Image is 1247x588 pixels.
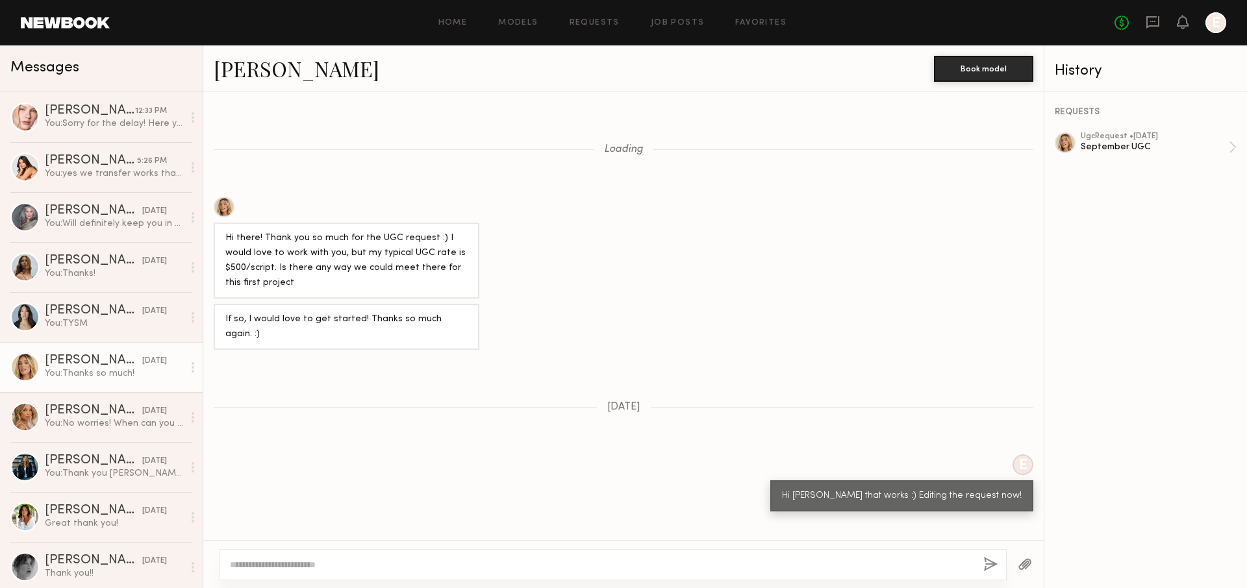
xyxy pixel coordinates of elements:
div: REQUESTS [1055,108,1237,117]
a: ugcRequest •[DATE]September UGC [1081,132,1237,162]
div: History [1055,64,1237,79]
button: Book model [934,56,1033,82]
div: Hi [PERSON_NAME] that works :) Editing the request now! [782,489,1022,504]
div: [PERSON_NAME] [45,104,135,117]
div: ugc Request • [DATE] [1081,132,1229,141]
div: [DATE] [142,505,167,517]
a: Home [438,19,468,27]
div: [PERSON_NAME] [45,154,137,167]
a: Models [498,19,538,27]
div: [DATE] [142,355,167,367]
div: [DATE] [142,205,167,217]
div: September UGC [1081,141,1229,153]
a: E [1205,12,1226,33]
div: [PERSON_NAME] [45,404,142,417]
a: Book model [934,62,1033,73]
span: [DATE] [607,402,640,413]
div: [PERSON_NAME] [45,504,142,517]
div: Great thank you! [45,517,183,530]
div: [PERSON_NAME] [45,354,142,367]
div: [DATE] [142,255,167,267]
div: [DATE] [142,455,167,467]
div: [PERSON_NAME] [45,454,142,467]
span: Loading [604,144,643,155]
div: You: yes we transfer works thanks!! [45,167,183,180]
div: [PERSON_NAME] [45,204,142,217]
a: Favorites [735,19,787,27]
a: Job Posts [651,19,705,27]
a: Requests [570,19,620,27]
div: You: Will definitely keep you in mind :) [45,217,183,230]
div: [PERSON_NAME] [45,304,142,317]
div: [DATE] [142,305,167,317]
div: You: Thank you [PERSON_NAME]! [45,467,183,480]
div: You: Sorry for the delay! Here you go :) [45,117,183,130]
div: 5:26 PM [137,155,167,167]
span: Messages [10,60,79,75]
div: [DATE] [142,405,167,417]
div: You: Thanks! [45,267,183,280]
div: [DATE] [142,555,167,567]
div: 12:33 PM [135,105,167,117]
div: [PERSON_NAME] [45,254,142,267]
div: If so, I would love to get started! Thanks so much again. :) [225,312,468,342]
div: [PERSON_NAME] [45,554,142,567]
div: Thank you!! [45,567,183,580]
div: You: Thanks so much! [45,367,183,380]
a: [PERSON_NAME] [214,55,379,82]
div: Hi there! Thank you so much for the UGC request :) I would love to work with you, but my typical ... [225,231,468,291]
div: You: TYSM [45,317,183,330]
div: You: No worries! When can you deliver the content? I'll make note on my end [45,417,183,430]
